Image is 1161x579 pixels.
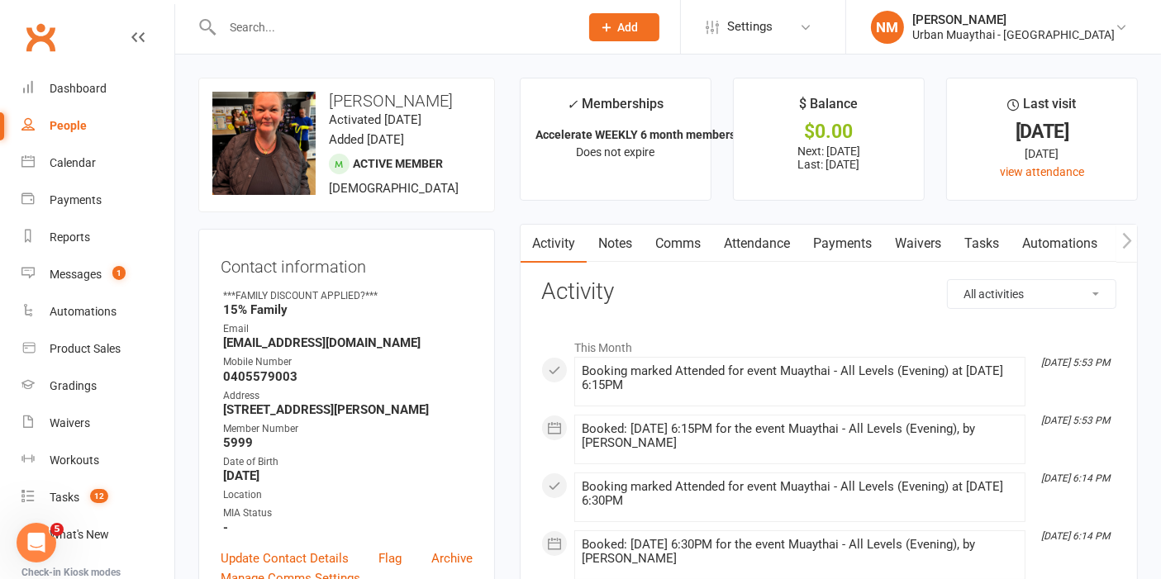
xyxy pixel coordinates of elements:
[589,13,659,41] button: Add
[1041,530,1110,542] i: [DATE] 6:14 PM
[953,225,1011,263] a: Tasks
[20,17,61,58] a: Clubworx
[541,330,1116,357] li: This Month
[541,279,1116,305] h3: Activity
[221,251,473,276] h3: Contact information
[50,156,96,169] div: Calendar
[618,21,639,34] span: Add
[50,82,107,95] div: Dashboard
[329,181,459,196] span: [DEMOGRAPHIC_DATA]
[50,491,79,504] div: Tasks
[582,422,1018,450] div: Booked: [DATE] 6:15PM for the event Muaythai - All Levels (Evening), by [PERSON_NAME]
[1041,472,1110,484] i: [DATE] 6:14 PM
[535,128,752,141] strong: Accelerate WEEKLY 6 month membership
[21,516,174,553] a: What's New
[21,368,174,405] a: Gradings
[727,8,773,45] span: Settings
[21,330,174,368] a: Product Sales
[749,145,909,171] p: Next: [DATE] Last: [DATE]
[1000,165,1084,178] a: view attendance
[223,402,473,417] strong: [STREET_ADDRESS][PERSON_NAME]
[576,145,654,159] span: Does not expire
[21,479,174,516] a: Tasks 12
[582,364,1018,392] div: Booking marked Attended for event Muaythai - All Levels (Evening) at [DATE] 6:15PM
[50,230,90,244] div: Reports
[21,405,174,442] a: Waivers
[883,225,953,263] a: Waivers
[50,528,109,541] div: What's New
[21,293,174,330] a: Automations
[329,112,421,127] time: Activated [DATE]
[712,225,802,263] a: Attendance
[802,225,883,263] a: Payments
[1008,93,1077,123] div: Last visit
[223,468,473,483] strong: [DATE]
[912,12,1115,27] div: [PERSON_NAME]
[912,27,1115,42] div: Urban Muaythai - [GEOGRAPHIC_DATA]
[21,145,174,182] a: Calendar
[217,16,568,39] input: Search...
[17,523,56,562] iframe: Intercom live chat
[582,480,1018,508] div: Booking marked Attended for event Muaythai - All Levels (Evening) at [DATE] 6:30PM
[223,354,473,370] div: Mobile Number
[644,225,712,263] a: Comms
[50,305,117,318] div: Automations
[50,453,99,467] div: Workouts
[1041,415,1110,426] i: [DATE] 5:53 PM
[21,256,174,293] a: Messages 1
[112,266,126,280] span: 1
[353,157,443,170] span: Active member
[223,454,473,470] div: Date of Birth
[521,225,587,263] a: Activity
[50,119,87,132] div: People
[21,182,174,219] a: Payments
[223,335,473,350] strong: [EMAIL_ADDRESS][DOMAIN_NAME]
[90,489,108,503] span: 12
[50,379,97,392] div: Gradings
[587,225,644,263] a: Notes
[212,92,481,110] h3: [PERSON_NAME]
[749,123,909,140] div: $0.00
[223,321,473,337] div: Email
[50,416,90,430] div: Waivers
[50,523,64,536] span: 5
[21,442,174,479] a: Workouts
[378,548,402,568] a: Flag
[223,487,473,503] div: Location
[962,123,1122,140] div: [DATE]
[329,132,404,147] time: Added [DATE]
[962,145,1122,163] div: [DATE]
[223,288,473,304] div: ***FAMILY DISCOUNT APPLIED?***
[567,97,578,112] i: ✓
[582,538,1018,566] div: Booked: [DATE] 6:30PM for the event Muaythai - All Levels (Evening), by [PERSON_NAME]
[50,342,121,355] div: Product Sales
[223,421,473,437] div: Member Number
[50,193,102,206] div: Payments
[871,11,904,44] div: NM
[221,548,349,568] a: Update Contact Details
[1041,357,1110,368] i: [DATE] 5:53 PM
[212,92,316,195] img: image1749111792.png
[567,93,664,124] div: Memberships
[223,302,473,317] strong: 15% Family
[223,388,473,404] div: Address
[223,520,473,535] strong: -
[223,505,473,521] div: MIA Status
[50,268,102,281] div: Messages
[21,107,174,145] a: People
[431,548,473,568] a: Archive
[21,219,174,256] a: Reports
[1011,225,1109,263] a: Automations
[21,70,174,107] a: Dashboard
[800,93,859,123] div: $ Balance
[223,435,473,450] strong: 5999
[223,369,473,384] strong: 0405579003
